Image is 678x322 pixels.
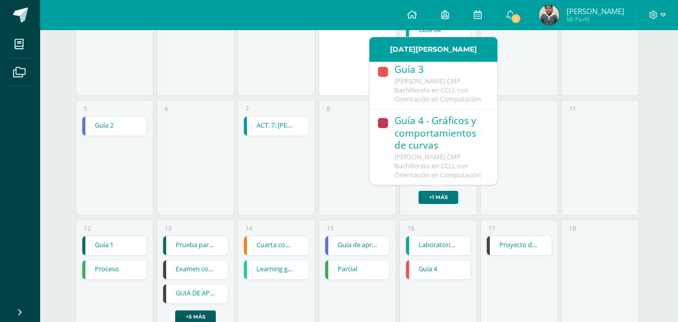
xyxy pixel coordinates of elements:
[405,236,471,256] div: Laboratorio Intermedio | Tarea
[84,104,87,113] div: 5
[369,58,497,109] a: Guía 3[PERSON_NAME] CMP Bachillerato en CCLL con Orientación en Computación
[163,284,228,303] a: GUIA DE APRENDIZAJE 4
[245,224,252,233] div: 14
[165,224,172,233] div: 13
[567,15,624,24] span: Mi Perfil
[419,191,458,204] a: +1 más
[82,260,147,279] a: Proceso
[405,260,471,280] div: Guía 4 | Tarea
[406,236,471,255] a: Laboratorio Intermedio
[405,21,471,41] div: Guía 04 | Tarea
[327,224,334,233] div: 15
[84,224,91,233] div: 12
[163,284,228,304] div: GUIA DE APRENDIZAJE 4 | Tarea
[569,224,576,233] div: 18
[406,21,471,40] a: Guía 04
[539,5,559,25] img: 1ab32ebff50be19fc4f395b7d8225d84.png
[82,236,148,256] div: Guía 1 | Tarea
[510,13,521,24] span: 3
[244,117,309,136] a: ACT. 7: [PERSON_NAME] - Anexos
[245,104,249,113] div: 7
[394,63,487,77] div: Guía 3
[243,260,309,280] div: Learning guide 4 | Tarea
[369,37,497,62] div: [DATE][PERSON_NAME]
[394,115,487,153] div: Guía 4 - Gráficos y comportamientos de curvas
[244,260,309,279] a: Learning guide 4
[243,116,309,136] div: ACT. 7: Marco Teórico - Anexos | Tarea
[163,260,228,280] div: Examen corto | Tarea
[163,260,228,279] a: Examen corto
[244,236,309,255] a: Cuarta comprobación de lectura
[325,236,390,256] div: Guía de aprendizaje 3 | Tarea
[82,260,148,280] div: Proceso | Tarea
[488,224,495,233] div: 17
[369,110,497,185] a: Guía 4 - Gráficos y comportamientos de curvas[PERSON_NAME] CMP Bachillerato en CCLL con Orientaci...
[327,104,330,113] div: 8
[394,152,481,179] span: [PERSON_NAME] CMP Bachillerato en CCLL con Orientación en Computación
[325,260,390,279] a: Parcial
[82,117,147,136] a: Guía 2
[243,236,309,256] div: Cuarta comprobación de lectura | Tarea
[165,104,168,113] div: 6
[487,236,552,255] a: Proyecto de Unidad II
[394,76,481,103] span: [PERSON_NAME] CMP Bachillerato en CCLL con Orientación en Computación
[406,260,471,279] a: Guía 4
[163,236,228,255] a: Prueba parcial unidad 2
[486,236,552,256] div: Proyecto de Unidad II | Tarea
[567,6,624,16] span: [PERSON_NAME]
[325,236,390,255] a: Guía de aprendizaje 3
[82,116,148,136] div: Guía 2 | Tarea
[325,260,390,280] div: Parcial | Tarea
[82,236,147,255] a: Guía 1
[408,224,415,233] div: 16
[163,236,228,256] div: Prueba parcial unidad 2 | Tarea
[569,104,576,113] div: 11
